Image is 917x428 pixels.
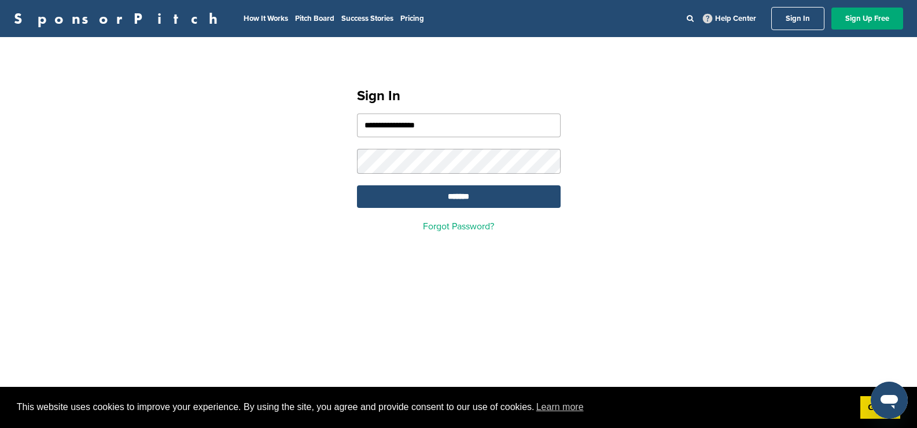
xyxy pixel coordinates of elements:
a: How It Works [244,14,288,23]
a: Sign In [771,7,824,30]
a: Help Center [701,12,758,25]
h1: Sign In [357,86,561,107]
span: This website uses cookies to improve your experience. By using the site, you agree and provide co... [17,398,851,416]
a: Sign Up Free [831,8,903,30]
a: SponsorPitch [14,11,225,26]
a: Pitch Board [295,14,334,23]
a: Pricing [400,14,424,23]
iframe: Button to launch messaging window [871,382,908,419]
a: Success Stories [341,14,393,23]
a: learn more about cookies [535,398,585,416]
a: dismiss cookie message [860,396,900,419]
a: Forgot Password? [423,221,494,232]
